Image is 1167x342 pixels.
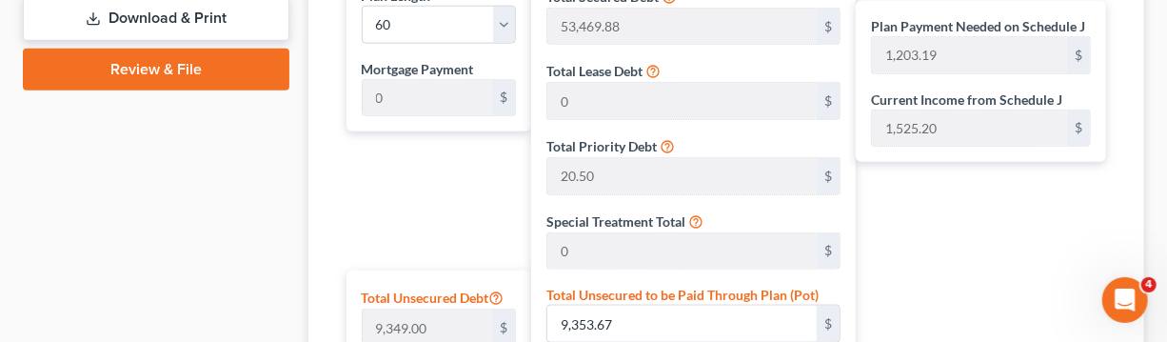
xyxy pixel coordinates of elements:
div: $ [817,306,840,342]
div: $ [817,83,840,119]
label: Special Treatment Total [546,211,685,231]
div: $ [1067,110,1090,146]
input: 0.00 [547,158,817,194]
input: 0.00 [872,110,1067,146]
iframe: Intercom live chat [1102,277,1148,323]
div: $ [817,233,840,270]
input: 0.00 [547,9,817,45]
input: 0.00 [547,306,817,342]
label: Mortgage Payment [362,59,474,79]
div: $ [1067,36,1090,72]
label: Total Unsecured to be Paid Through Plan (Pot) [546,285,819,305]
label: Total Unsecured Debt [362,286,504,309]
input: 0.00 [872,36,1067,72]
div: $ [492,80,515,116]
div: $ [817,158,840,194]
label: Current Income from Schedule J [871,89,1062,109]
input: 0.00 [547,83,817,119]
div: $ [817,9,840,45]
label: Total Priority Debt [546,136,657,156]
input: 0.00 [363,80,493,116]
span: 4 [1141,277,1157,292]
input: 0.00 [547,233,817,270]
a: Review & File [23,49,289,91]
label: Total Lease Debt [546,61,643,81]
label: Plan Payment Needed on Schedule J [871,15,1085,35]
